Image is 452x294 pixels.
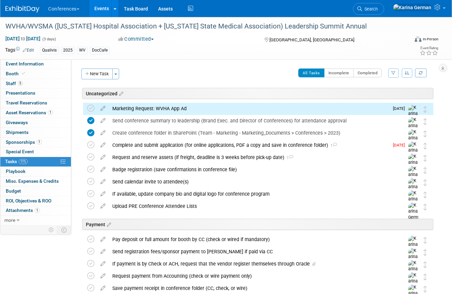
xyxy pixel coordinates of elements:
div: 2025 [61,47,75,54]
span: 1 [37,139,42,144]
div: Send registration fees/sponsor payment to [PERSON_NAME] if paid via CC [109,246,395,257]
span: 5 [18,81,23,86]
td: Toggle Event Tabs [57,226,71,234]
span: Shipments [6,130,29,135]
a: edit [97,142,109,148]
span: [DATE] [DATE] [5,36,41,42]
a: Presentations [0,89,71,98]
span: to [20,36,26,41]
a: Edit sections [105,221,111,228]
span: Misc. Expenses & Credits [6,178,59,184]
div: Request payment from Accounting (check or wire payment only) [109,270,395,282]
a: Booth [0,69,71,79]
div: Event Rating [420,46,438,50]
a: Event Information [0,59,71,69]
div: Event Format [375,35,438,45]
i: Move task [423,261,427,268]
a: Refresh [415,68,427,77]
button: Completed [353,68,382,77]
i: Move task [423,249,427,256]
a: edit [97,105,109,112]
span: Playbook [6,169,25,174]
span: 1 [328,143,337,148]
a: Staff5 [0,79,71,89]
img: Karina German [408,260,418,284]
div: WVHA/WVSMA ([US_STATE] Hospital Association + [US_STATE] State Medical Association) Leadership Su... [3,20,401,33]
span: ROI, Objectives & ROO [6,198,51,203]
a: edit [97,273,109,279]
span: Travel Reservations [6,100,47,105]
div: Qualivis [40,47,59,54]
span: 11% [19,159,28,164]
span: Asset Reservations [6,110,53,115]
img: Karina German [408,248,418,272]
a: Edit sections [117,90,123,97]
i: Move task [423,131,427,137]
span: [GEOGRAPHIC_DATA], [GEOGRAPHIC_DATA] [269,37,354,42]
a: Attachments1 [0,206,71,215]
span: [DATE] [393,143,408,148]
img: Format-Inperson.png [415,36,421,42]
div: Upload PRE Conference Attendee Lists [109,200,395,212]
a: edit [97,118,109,124]
div: Create conference folder in SharePoint (Team - Marketing - Marketing_Documents > Conferences > 2023) [109,127,395,139]
div: WV [77,47,88,54]
i: Move task [423,286,427,292]
a: Special Event [0,147,71,157]
a: Shipments [0,128,71,137]
span: (3 days) [42,37,56,41]
span: Tasks [5,159,28,164]
span: 1 [48,110,53,115]
button: All Tasks [298,68,324,77]
img: Karina German [408,141,418,165]
a: Tasks11% [0,157,71,166]
i: Move task [423,106,427,113]
i: Move task [423,204,427,210]
div: If payment is by Check or ACH, request that the vendor register themselves through Oracle [109,258,395,270]
a: Edit [23,48,34,53]
a: Budget [0,187,71,196]
span: Attachments [6,208,40,213]
span: Special Event [6,149,34,154]
div: Uncategorized [82,88,433,99]
div: Payment [82,219,433,230]
div: Send calendar invite to attendee(s) [109,176,395,188]
a: Playbook [0,167,71,176]
button: New Task [81,68,113,79]
td: Tags [5,46,34,54]
a: edit [97,261,109,267]
i: Move task [423,143,427,149]
a: edit [97,203,109,209]
img: Karina German [408,236,418,260]
img: Karina German [393,4,432,11]
span: [DATE] [393,106,408,111]
div: If available, update company bio and digital logo for conference program [109,188,395,200]
i: Move task [423,118,427,125]
button: Committed [116,36,156,43]
a: Search [353,3,384,15]
a: edit [97,130,109,136]
i: Move task [423,179,427,186]
td: Personalize Event Tab Strip [45,226,57,234]
div: Pay deposit or full amount for booth by CC (check or wired if mandatory) [109,234,395,245]
span: Sponsorships [6,139,42,145]
a: edit [97,191,109,197]
span: Event Information [6,61,44,66]
a: Misc. Expenses & Credits [0,177,71,186]
div: DocCafe [90,47,110,54]
a: edit [97,179,109,185]
span: Giveaways [6,120,28,125]
span: more [4,217,15,223]
img: Karina German [408,202,418,227]
a: Giveaways [0,118,71,128]
img: Karina German [408,117,418,141]
button: Incomplete [324,68,354,77]
img: Karina German [408,190,418,214]
a: Sponsorships1 [0,138,71,147]
span: Search [362,6,378,12]
i: Booth reservation complete [22,72,25,75]
div: Request and reserve assets (if freight, deadline is 3 weeks before pick-up date) [109,152,395,163]
div: In-Person [422,37,438,42]
div: Badge registration (save confirmations in conference file) [109,164,395,175]
img: Karina German [408,129,418,153]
